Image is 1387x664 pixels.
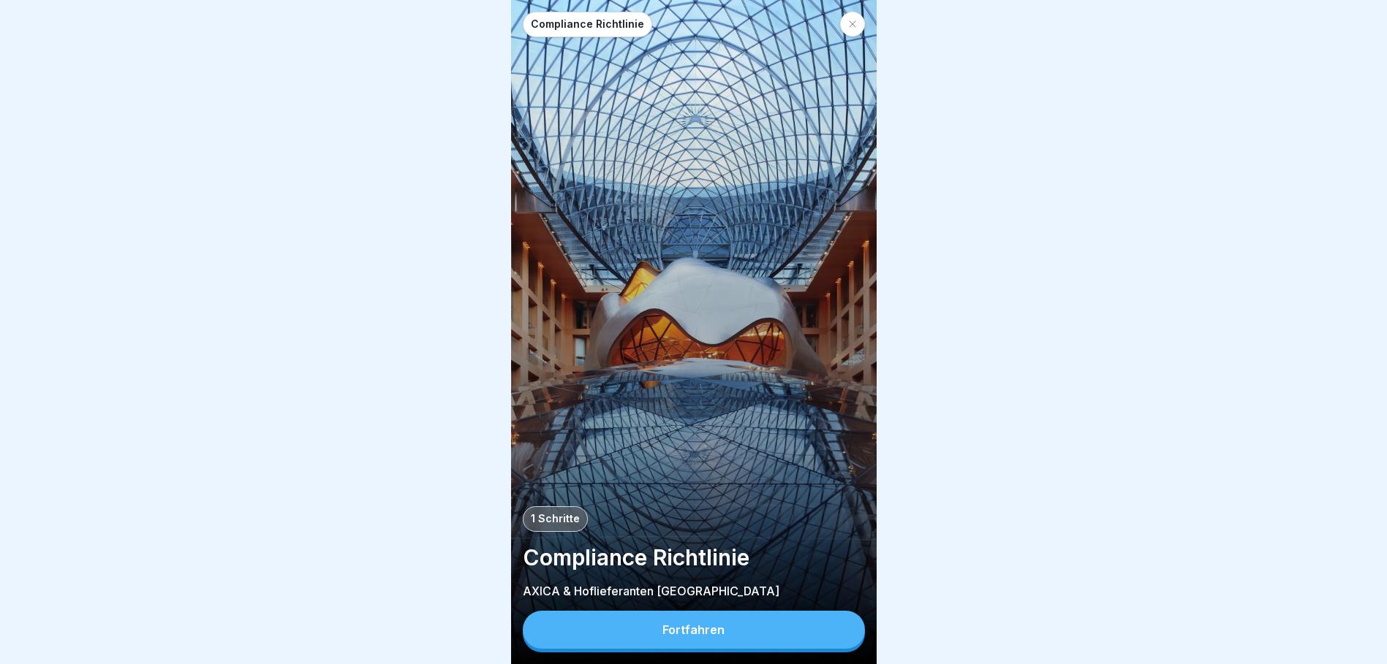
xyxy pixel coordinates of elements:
button: Fortfahren [523,611,865,649]
p: Compliance Richtlinie [523,543,865,571]
p: 1 Schritte [531,513,580,525]
div: Fortfahren [662,623,725,636]
p: Compliance Richtlinie [531,18,644,31]
p: AXICA & Hoflieferanten [GEOGRAPHIC_DATA] [523,583,865,599]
